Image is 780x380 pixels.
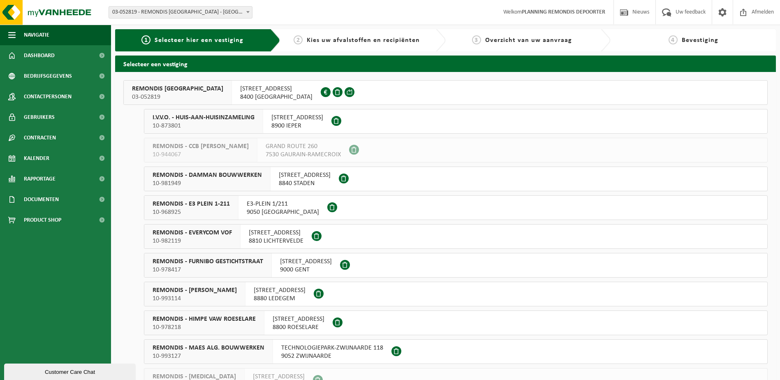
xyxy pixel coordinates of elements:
[153,208,230,216] span: 10-968925
[24,25,49,45] span: Navigatie
[144,339,768,364] button: REMONDIS - MAES ALG. BOUWWERKEN 10-993127 TECHNOLOGIEPARK-ZWIJNAARDE 1189052 ZWIJNAARDE
[279,171,331,179] span: [STREET_ADDRESS]
[153,315,256,323] span: REMONDIS - HIMPE VAW ROESELARE
[153,114,255,122] span: I.V.V.O. - HUIS-AAN-HUISINZAMELING
[144,253,768,278] button: REMONDIS - FURNIBO GESTICHTSTRAAT 10-978417 [STREET_ADDRESS]9000 GENT
[247,200,319,208] span: E3-PLEIN 1/211
[153,352,264,360] span: 10-993127
[281,344,383,352] span: TECHNOLOGIEPARK-ZWIJNAARDE 118
[153,286,237,294] span: REMONDIS - [PERSON_NAME]
[153,200,230,208] span: REMONDIS - E3 PLEIN 1-211
[123,80,768,105] button: REMONDIS [GEOGRAPHIC_DATA] 03-052819 [STREET_ADDRESS]8400 [GEOGRAPHIC_DATA]
[307,37,420,44] span: Kies uw afvalstoffen en recipiënten
[273,315,324,323] span: [STREET_ADDRESS]
[273,323,324,331] span: 8800 ROESELARE
[24,107,55,127] span: Gebruikers
[472,35,481,44] span: 3
[132,93,223,101] span: 03-052819
[271,122,323,130] span: 8900 IEPER
[24,148,49,169] span: Kalender
[669,35,678,44] span: 4
[153,344,264,352] span: REMONDIS - MAES ALG. BOUWWERKEN
[155,37,243,44] span: Selecteer hier een vestiging
[153,171,262,179] span: REMONDIS - DAMMAN BOUWWERKEN
[153,151,249,159] span: 10-944067
[24,66,72,86] span: Bedrijfsgegevens
[153,323,256,331] span: 10-978218
[132,85,223,93] span: REMONDIS [GEOGRAPHIC_DATA]
[240,85,312,93] span: [STREET_ADDRESS]
[24,189,59,210] span: Documenten
[144,109,768,134] button: I.V.V.O. - HUIS-AAN-HUISINZAMELING 10-873801 [STREET_ADDRESS]8900 IEPER
[109,7,252,18] span: 03-052819 - REMONDIS WEST-VLAANDEREN - OOSTENDE
[153,294,237,303] span: 10-993114
[144,167,768,191] button: REMONDIS - DAMMAN BOUWWERKEN 10-981949 [STREET_ADDRESS]8840 STADEN
[153,266,263,274] span: 10-978417
[144,195,768,220] button: REMONDIS - E3 PLEIN 1-211 10-968925 E3-PLEIN 1/2119050 [GEOGRAPHIC_DATA]
[279,179,331,188] span: 8840 STADEN
[144,224,768,249] button: REMONDIS - EVERYCOM VOF 10-982119 [STREET_ADDRESS]8810 LICHTERVELDE
[153,257,263,266] span: REMONDIS - FURNIBO GESTICHTSTRAAT
[682,37,718,44] span: Bevestiging
[294,35,303,44] span: 2
[249,229,303,237] span: [STREET_ADDRESS]
[144,310,768,335] button: REMONDIS - HIMPE VAW ROESELARE 10-978218 [STREET_ADDRESS]8800 ROESELARE
[109,6,252,19] span: 03-052819 - REMONDIS WEST-VLAANDEREN - OOSTENDE
[280,257,332,266] span: [STREET_ADDRESS]
[266,142,341,151] span: GRAND ROUTE 260
[254,294,306,303] span: 8880 LEDEGEM
[280,266,332,274] span: 9000 GENT
[24,210,61,230] span: Product Shop
[115,56,776,72] h2: Selecteer een vestiging
[153,142,249,151] span: REMONDIS - CCB [PERSON_NAME]
[522,9,605,15] strong: PLANNING REMONDIS DEPOORTER
[24,169,56,189] span: Rapportage
[281,352,383,360] span: 9052 ZWIJNAARDE
[153,122,255,130] span: 10-873801
[249,237,303,245] span: 8810 LICHTERVELDE
[271,114,323,122] span: [STREET_ADDRESS]
[4,362,137,380] iframe: chat widget
[141,35,150,44] span: 1
[266,151,341,159] span: 7530 GAURAIN-RAMECROIX
[240,93,312,101] span: 8400 [GEOGRAPHIC_DATA]
[24,127,56,148] span: Contracten
[144,282,768,306] button: REMONDIS - [PERSON_NAME] 10-993114 [STREET_ADDRESS]8880 LEDEGEM
[254,286,306,294] span: [STREET_ADDRESS]
[24,45,55,66] span: Dashboard
[24,86,72,107] span: Contactpersonen
[247,208,319,216] span: 9050 [GEOGRAPHIC_DATA]
[153,229,232,237] span: REMONDIS - EVERYCOM VOF
[153,179,262,188] span: 10-981949
[485,37,572,44] span: Overzicht van uw aanvraag
[153,237,232,245] span: 10-982119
